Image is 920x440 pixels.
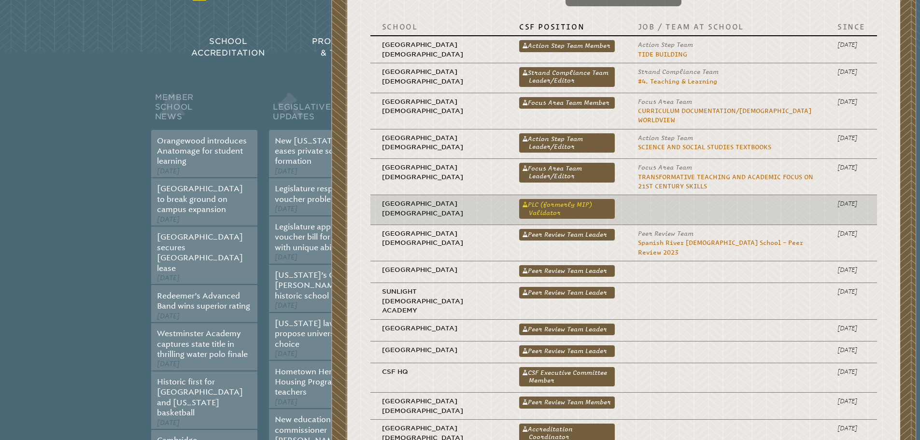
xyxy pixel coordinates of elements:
[519,397,615,408] a: Peer Review Team Member
[519,199,615,218] a: PLC (formerly MIP) Validator
[382,22,496,31] p: School
[638,173,813,190] a: Transformative Teaching and Academic Focus on 21st Century Skills
[382,67,496,86] p: [GEOGRAPHIC_DATA][DEMOGRAPHIC_DATA]
[519,22,615,31] p: CSF Position
[382,97,496,116] p: [GEOGRAPHIC_DATA][DEMOGRAPHIC_DATA]
[157,167,180,175] span: [DATE]
[382,40,496,59] p: [GEOGRAPHIC_DATA][DEMOGRAPHIC_DATA]
[275,205,297,213] span: [DATE]
[837,424,865,433] p: [DATE]
[157,419,180,427] span: [DATE]
[275,398,297,406] span: [DATE]
[519,324,615,335] a: Peer Review Team Leader
[519,97,615,109] a: Focus Area Team Member
[157,329,248,359] a: Westminster Academy captures state title in thrilling water polo finale
[275,167,297,175] span: [DATE]
[837,229,865,238] p: [DATE]
[638,134,693,142] span: Action Step Team
[382,229,496,248] p: [GEOGRAPHIC_DATA][DEMOGRAPHIC_DATA]
[275,319,367,349] a: [US_STATE] lawmakers propose universal school choice
[275,253,297,261] span: [DATE]
[157,232,243,272] a: [GEOGRAPHIC_DATA] secures [GEOGRAPHIC_DATA] lease
[382,163,496,182] p: [GEOGRAPHIC_DATA][DEMOGRAPHIC_DATA]
[157,274,180,282] span: [DATE]
[837,345,865,355] p: [DATE]
[837,97,865,106] p: [DATE]
[638,230,694,237] span: Peer Review Team
[382,133,496,152] p: [GEOGRAPHIC_DATA][DEMOGRAPHIC_DATA]
[837,199,865,208] p: [DATE]
[157,360,180,368] span: [DATE]
[312,37,453,57] span: Professional Development & Teacher Certification
[382,324,496,333] p: [GEOGRAPHIC_DATA]
[191,37,265,57] span: School Accreditation
[275,350,297,358] span: [DATE]
[275,222,365,252] a: Legislature approves voucher bill for students with unique abilities
[275,184,361,203] a: Legislature responds to voucher problems
[151,90,257,130] h2: Member School News
[837,133,865,142] p: [DATE]
[837,287,865,296] p: [DATE]
[157,136,247,166] a: Orangewood introduces Anatomage for student learning
[519,133,615,153] a: Action Step Team Leader/Editor
[157,291,250,311] a: Redeemer’s Advanced Band wins superior rating
[837,397,865,406] p: [DATE]
[519,287,615,298] a: Peer Review Team Leader
[837,163,865,172] p: [DATE]
[638,239,803,255] a: Spanish River [DEMOGRAPHIC_DATA] School – Peer Review 2023
[382,367,496,376] p: CSF HQ
[638,98,692,105] span: Focus Area Team
[157,184,243,214] a: [GEOGRAPHIC_DATA] to break ground on campus expansion
[269,90,375,130] h2: Legislative Updates
[837,324,865,333] p: [DATE]
[382,265,496,274] p: [GEOGRAPHIC_DATA]
[638,78,717,85] a: #4. Teaching & Learning
[638,164,692,171] span: Focus Area Team
[519,163,615,182] a: Focus Area Team Leader/Editor
[275,136,354,166] a: New [US_STATE] law eases private school formation
[638,22,814,31] p: Job / Team at School
[275,367,369,397] a: Hometown Heroes Housing Program open to teachers
[382,397,496,415] p: [GEOGRAPHIC_DATA][DEMOGRAPHIC_DATA]
[275,270,368,300] a: [US_STATE]’s Governor [PERSON_NAME] signs historic school choice bill
[519,229,615,241] a: Peer Review Team Leader
[837,67,865,76] p: [DATE]
[837,367,865,376] p: [DATE]
[638,51,687,58] a: TIDE Building
[382,199,496,218] p: [GEOGRAPHIC_DATA][DEMOGRAPHIC_DATA]
[157,377,243,417] a: Historic first for [GEOGRAPHIC_DATA] and [US_STATE] basketball
[519,67,615,86] a: Strand Compliance Team Leader/Editor
[638,143,771,151] a: Science and Social Studies Textbooks
[837,22,865,31] p: Since
[638,107,811,124] a: Curriculum Documentation/[DEMOGRAPHIC_DATA] Worldview
[519,367,615,386] a: CSF Executive Committee Member
[837,40,865,49] p: [DATE]
[275,301,297,310] span: [DATE]
[837,265,865,274] p: [DATE]
[382,287,496,315] p: Sunlight [DEMOGRAPHIC_DATA] Academy
[519,265,615,277] a: Peer Review Team Leader
[638,41,693,48] span: Action Step Team
[638,68,719,75] span: Strand Compliance Team
[519,40,615,52] a: Action Step Team Member
[519,345,615,357] a: Peer Review Team Leader
[157,312,180,320] span: [DATE]
[157,215,180,224] span: [DATE]
[382,345,496,355] p: [GEOGRAPHIC_DATA]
